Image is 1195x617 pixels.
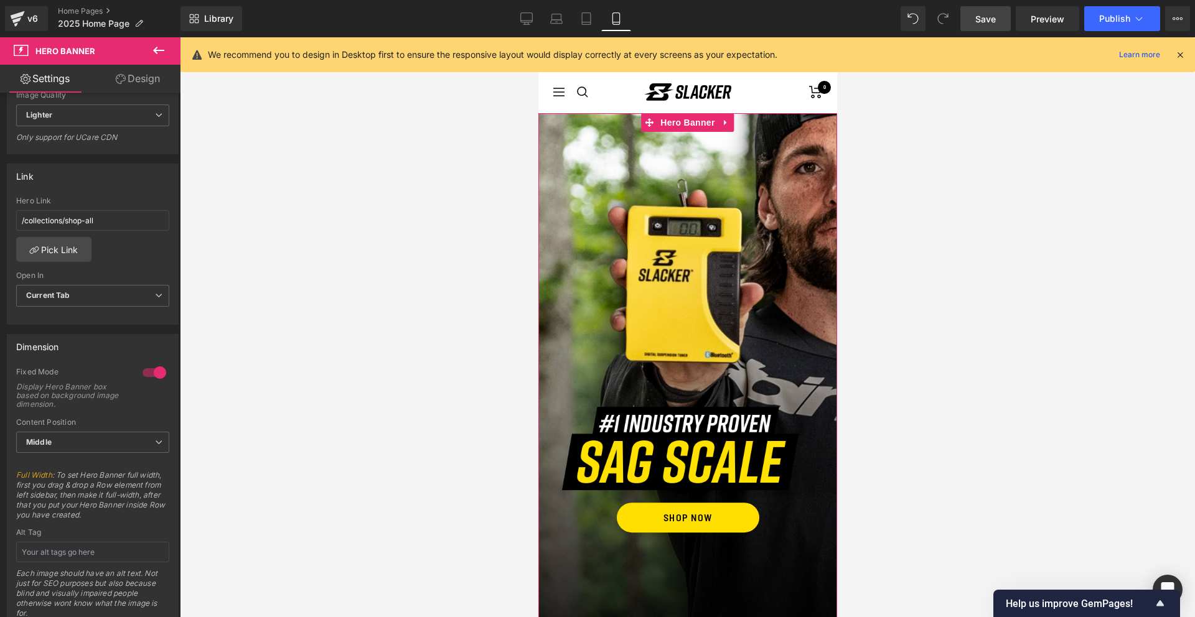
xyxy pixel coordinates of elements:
[16,132,169,151] div: Only support for UCare CDN
[5,6,48,31] a: v6
[541,6,571,31] a: Laptop
[1165,6,1190,31] button: More
[1006,598,1153,610] span: Help us improve GemPages!
[1016,6,1079,31] a: Preview
[78,465,221,495] a: SHOP NOW
[1099,14,1130,24] span: Publish
[930,6,955,31] button: Redo
[58,6,180,16] a: Home Pages
[16,197,169,205] div: Hero Link
[571,6,601,31] a: Tablet
[58,19,129,29] span: 2025 Home Page
[975,12,996,26] span: Save
[16,383,128,409] div: Display Hero Banner box based on background image dimension.
[16,164,34,182] div: Link
[1114,47,1165,62] a: Learn more
[279,44,293,57] cart-count: 0
[16,542,169,562] input: Your alt tags go here
[119,76,179,95] span: Hero Banner
[1153,575,1183,605] div: Open Intercom Messenger
[208,48,777,62] p: We recommend you to design in Desktop first to ensure the responsive layout would display correct...
[901,6,926,31] button: Undo
[125,465,174,495] span: SHOP NOW
[35,46,95,56] span: Hero Banner
[16,418,169,427] div: Content Position
[16,470,169,528] span: : To set Hero Banner full width, first you drag & drop a Row element from left sidebar, then make...
[39,49,50,60] a: Search
[512,6,541,31] a: Desktop
[180,6,242,31] a: New Library
[180,76,196,95] a: Expand / Collapse
[93,65,183,93] a: Design
[601,6,631,31] a: Mobile
[1084,6,1160,31] button: Publish
[26,110,52,119] b: Lighter
[25,11,40,27] div: v6
[16,470,52,480] a: Full Width
[16,367,130,380] div: Fixed Mode
[101,9,197,24] p: Free Shipping on orders $100+
[1006,596,1168,611] button: Show survey - Help us improve GemPages!
[26,437,52,447] b: Middle
[16,335,59,352] div: Dimension
[16,210,169,231] input: https://your-shop.myshopify.com
[204,13,233,24] span: Library
[16,271,169,280] div: Open In
[26,290,70,300] b: Current Tab
[1031,12,1064,26] span: Preview
[16,91,169,100] div: Image Quality
[16,237,91,262] a: Pick Link
[16,528,169,537] div: Alt Tag
[271,49,284,61] a: Cart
